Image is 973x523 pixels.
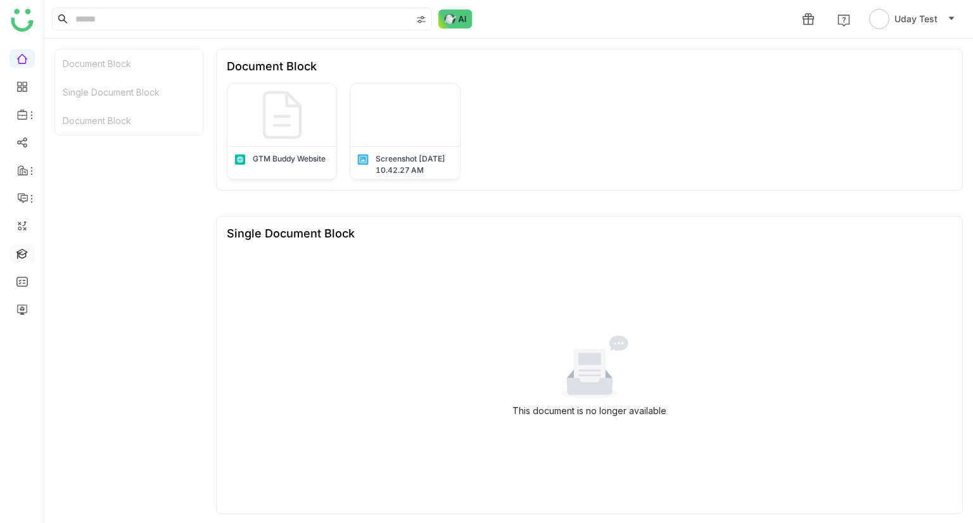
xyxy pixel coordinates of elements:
img: article.svg [234,153,246,166]
div: Single Document Block [227,227,355,240]
div: GTM Buddy Website [253,153,326,165]
div: Document Block [227,60,317,73]
img: avatar [869,9,889,29]
button: Uday Test [867,9,958,29]
img: 6858f8b3594932469e840d5a [350,84,459,146]
img: png.svg [357,153,369,166]
span: Uday Test [894,12,938,26]
img: ask-buddy-normal.svg [438,9,473,28]
div: Screenshot [DATE] 10.42.27 AM [376,153,453,176]
img: logo [11,9,34,32]
img: search-type.svg [416,15,426,25]
div: Document Block [55,106,203,135]
div: This document is no longer available [512,404,666,418]
img: help.svg [837,14,850,27]
div: Single Document Block [55,78,203,106]
img: default-img.svg [251,84,314,146]
div: Document Block [55,49,203,78]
